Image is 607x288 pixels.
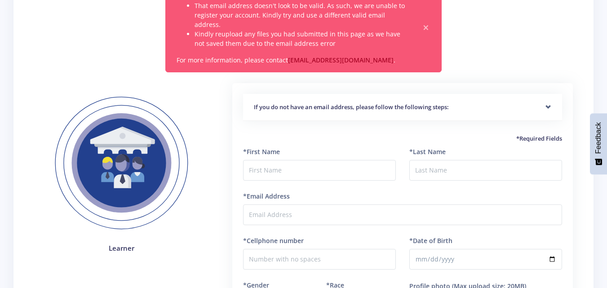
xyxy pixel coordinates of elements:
[195,29,409,48] li: Kindly reupload any files you had submitted in this page as we have not saved them due to the ema...
[243,134,562,143] h5: *Required Fields
[243,236,304,245] label: *Cellphone number
[41,243,202,253] h4: Learner
[421,23,430,32] button: Close
[590,113,607,174] button: Feedback - Show survey
[41,83,202,244] img: Learner
[243,147,280,156] label: *First Name
[243,204,562,225] input: Email Address
[254,103,551,112] h5: If you do not have an email address, please follow the following steps:
[243,160,396,181] input: First Name
[243,191,290,201] label: *Email Address
[288,56,394,64] a: [EMAIL_ADDRESS][DOMAIN_NAME]
[409,236,452,245] label: *Date of Birth
[195,1,409,29] li: That email address doesn't look to be valid. As such, we are unable to register your account. Kin...
[409,160,562,181] input: Last Name
[421,23,430,32] span: ×
[594,122,603,154] span: Feedback
[409,147,446,156] label: *Last Name
[243,249,396,270] input: Number with no spaces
